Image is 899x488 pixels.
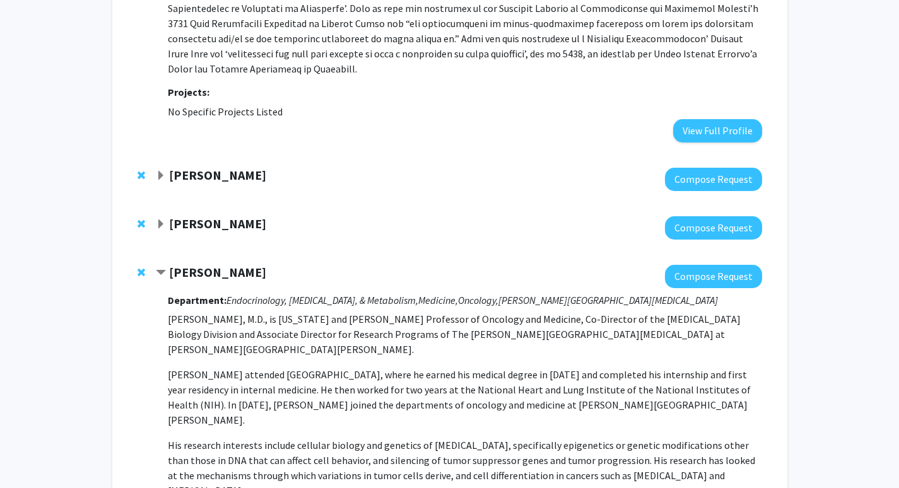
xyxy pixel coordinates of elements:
button: Compose Request to Joel Bader [665,168,762,191]
p: [PERSON_NAME], M.D., is [US_STATE] and [PERSON_NAME] Professor of Oncology and Medicine, Co-Direc... [168,311,761,357]
span: Expand Joel Bader Bookmark [156,171,166,181]
i: [PERSON_NAME][GEOGRAPHIC_DATA][MEDICAL_DATA] [498,294,718,306]
button: View Full Profile [673,119,762,142]
button: Compose Request to Carl Wu [665,216,762,240]
button: Compose Request to Stephen Baylin [665,265,762,288]
span: Expand Carl Wu Bookmark [156,219,166,229]
iframe: Chat [9,431,54,479]
span: No Specific Projects Listed [168,105,283,118]
span: Remove Stephen Baylin from bookmarks [138,267,145,277]
strong: [PERSON_NAME] [169,167,266,183]
strong: Projects: [168,86,209,98]
i: Endocrinology, [MEDICAL_DATA], & Metabolism, [226,294,418,306]
strong: Department: [168,294,226,306]
span: Remove Joel Bader from bookmarks [138,170,145,180]
strong: [PERSON_NAME] [169,216,266,231]
span: Contract Stephen Baylin Bookmark [156,268,166,278]
span: [PERSON_NAME] attended [GEOGRAPHIC_DATA], where he earned his medical degree in [DATE] and comple... [168,368,751,426]
i: Medicine, [418,294,458,306]
strong: [PERSON_NAME] [169,264,266,280]
span: Remove Carl Wu from bookmarks [138,219,145,229]
i: Oncology, [458,294,498,306]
